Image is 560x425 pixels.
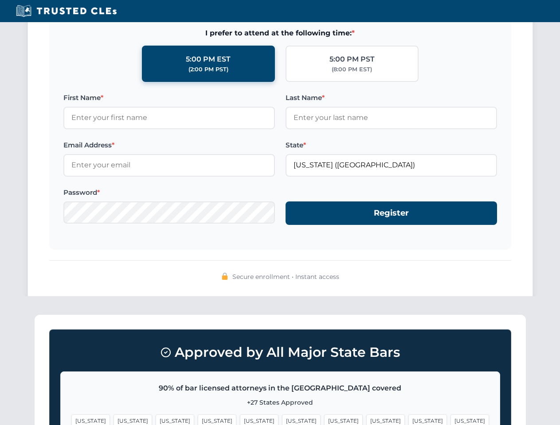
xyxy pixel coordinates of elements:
[63,140,275,151] label: Email Address
[71,398,489,407] p: +27 States Approved
[71,382,489,394] p: 90% of bar licensed attorneys in the [GEOGRAPHIC_DATA] covered
[60,340,500,364] h3: Approved by All Major State Bars
[63,187,275,198] label: Password
[286,140,497,151] label: State
[332,65,372,74] div: (8:00 PM EST)
[188,65,228,74] div: (2:00 PM PST)
[63,27,497,39] span: I prefer to attend at the following time:
[221,273,228,280] img: 🔒
[63,154,275,176] input: Enter your email
[286,107,497,129] input: Enter your last name
[329,54,375,65] div: 5:00 PM PST
[63,93,275,103] label: First Name
[232,272,339,282] span: Secure enrollment • Instant access
[63,107,275,129] input: Enter your first name
[186,54,231,65] div: 5:00 PM EST
[286,201,497,225] button: Register
[286,154,497,176] input: Florida (FL)
[286,93,497,103] label: Last Name
[13,4,119,18] img: Trusted CLEs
